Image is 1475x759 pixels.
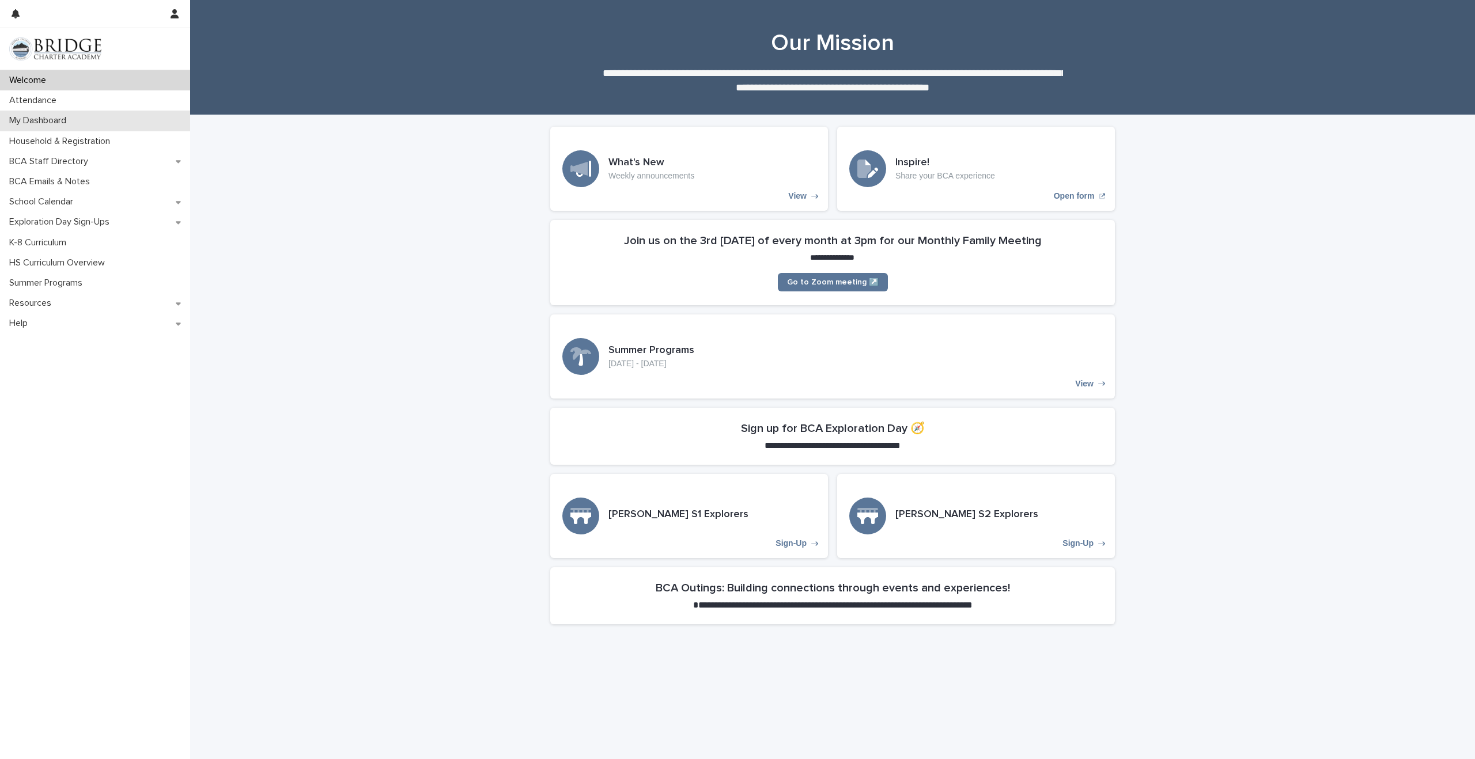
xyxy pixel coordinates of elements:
a: Go to Zoom meeting ↗️ [778,273,888,291]
h2: BCA Outings: Building connections through events and experiences! [656,581,1010,595]
p: Open form [1054,191,1095,201]
p: View [1075,379,1094,389]
p: School Calendar [5,196,82,207]
p: Attendance [5,95,66,106]
img: V1C1m3IdTEidaUdm9Hs0 [9,37,101,60]
p: Summer Programs [5,278,92,289]
a: Open form [837,127,1115,211]
h3: [PERSON_NAME] S2 Explorers [895,508,1038,521]
span: Go to Zoom meeting ↗️ [787,278,879,286]
h2: Join us on the 3rd [DATE] of every month at 3pm for our Monthly Family Meeting [624,234,1042,248]
h2: Sign up for BCA Exploration Day 🧭 [741,422,925,435]
p: BCA Emails & Notes [5,176,99,187]
p: Sign-Up [1062,538,1094,548]
p: [DATE] - [DATE] [608,359,694,369]
a: Sign-Up [837,474,1115,558]
h3: What's New [608,157,694,169]
p: Sign-Up [776,538,807,548]
h3: Inspire! [895,157,995,169]
p: Resources [5,298,60,309]
p: My Dashboard [5,115,75,126]
p: View [788,191,807,201]
p: Weekly announcements [608,171,694,181]
h3: [PERSON_NAME] S1 Explorers [608,508,748,521]
a: View [550,314,1115,399]
p: Welcome [5,75,55,86]
h3: Summer Programs [608,344,694,357]
p: HS Curriculum Overview [5,257,114,268]
a: Sign-Up [550,474,828,558]
p: Share your BCA experience [895,171,995,181]
p: Exploration Day Sign-Ups [5,217,119,227]
p: Help [5,318,37,329]
p: K-8 Curriculum [5,237,75,248]
p: BCA Staff Directory [5,156,97,167]
a: View [550,127,828,211]
h1: Our Mission [550,29,1115,57]
p: Household & Registration [5,136,119,147]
